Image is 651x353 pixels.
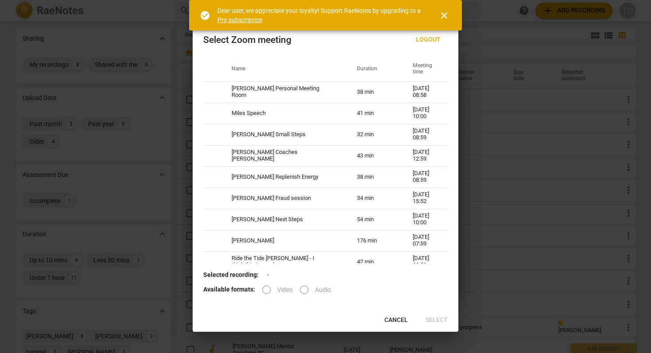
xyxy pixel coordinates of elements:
td: [PERSON_NAME] Coaches [PERSON_NAME] [221,145,346,166]
span: check_circle [200,10,210,21]
td: [PERSON_NAME] Fraud session [221,188,346,209]
span: Logout [416,35,441,44]
button: Close [434,5,455,26]
td: 32 min [346,124,402,145]
span: Cancel [384,316,408,325]
td: 43 min [346,145,402,166]
button: Cancel [377,312,415,328]
td: [DATE] 07:59 [402,230,448,251]
th: Meeting time [402,57,448,81]
td: [DATE] 08:59 [402,166,448,188]
th: Name [221,57,346,81]
td: [DATE] 08:59 [402,124,448,145]
span: Video [277,285,293,295]
td: [DATE] 08:58 [402,81,448,103]
td: 38 min [346,81,402,103]
div: Select Zoom meeting [203,35,291,46]
td: 54 min [346,209,402,230]
td: 42 min [346,251,402,272]
td: [DATE] 15:52 [402,188,448,209]
td: Miles Speech [221,103,346,124]
p: - [203,270,448,280]
td: 176 min [346,230,402,251]
td: [DATE] 12:59 [402,145,448,166]
td: 38 min [346,166,402,188]
button: Logout [409,32,448,48]
td: [DATE] 08:58 [402,251,448,272]
a: Pro subscription [217,16,263,23]
td: [DATE] 10:00 [402,103,448,124]
span: close [439,10,449,21]
td: Ride the Tide [PERSON_NAME] - I think this is good [221,251,346,272]
td: [PERSON_NAME] [221,230,346,251]
b: Available formats: [203,286,255,293]
td: [PERSON_NAME] Replenish Energy [221,166,346,188]
div: File type [262,286,338,293]
td: [PERSON_NAME] Small Steps [221,124,346,145]
span: Audio [315,285,331,295]
td: [PERSON_NAME] Next Steps [221,209,346,230]
td: [PERSON_NAME] Personal Meeting Room [221,81,346,103]
th: Duration [346,57,402,81]
td: [DATE] 10:00 [402,209,448,230]
td: 34 min [346,188,402,209]
div: Dear user, we appreciate your loyalty! Support RaeNotes by upgrading to a [217,6,423,24]
td: 41 min [346,103,402,124]
b: Selected recording: [203,271,259,278]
